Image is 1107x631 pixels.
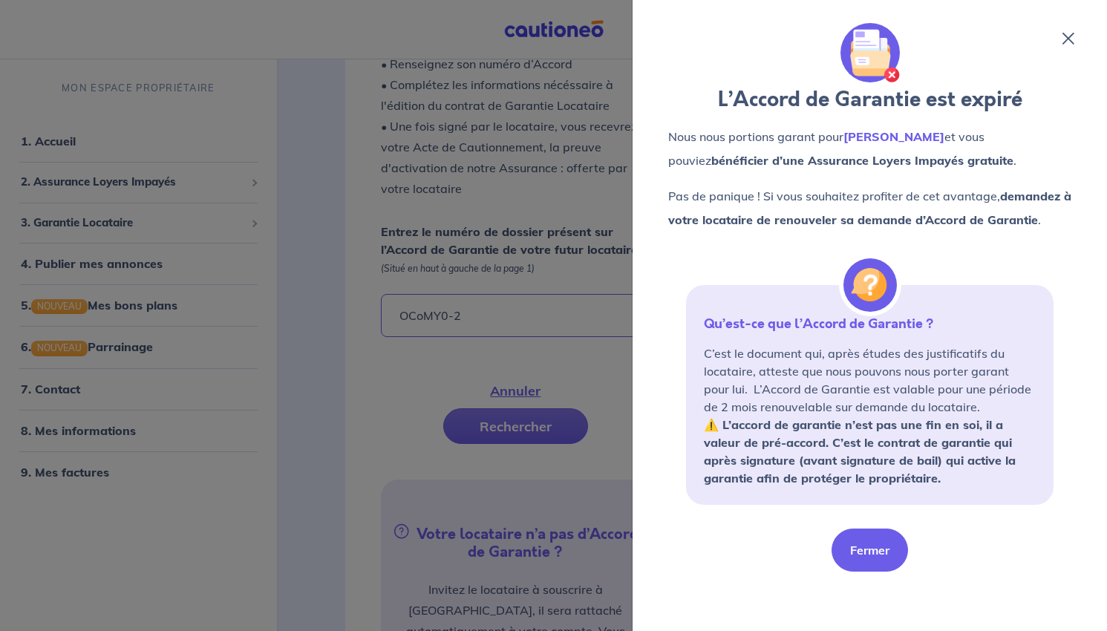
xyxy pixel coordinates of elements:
strong: ⚠️ L’accord de garantie n’est pas une fin en soi, il a valeur de pré-accord. C’est le contrat de ... [704,417,1016,485]
strong: bénéficier d’une Assurance Loyers Impayés gratuite [711,153,1013,168]
p: C’est le document qui, après études des justificatifs du locataire, atteste que nous pouvons nous... [704,344,1036,416]
img: illu_folder_cancel.svg [840,23,900,82]
button: Fermer [832,529,908,572]
em: [PERSON_NAME] [843,129,944,144]
img: illu_alert_question.svg [843,258,897,312]
strong: L’Accord de Garantie est expiré [718,85,1022,114]
p: Pas de panique ! Si vous souhaitez profiter de cet avantage, . [668,184,1071,232]
strong: Qu’est-ce que l’Accord de Garantie ? [704,314,933,333]
p: Nous nous portions garant pour et vous pouviez . [668,125,1071,172]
